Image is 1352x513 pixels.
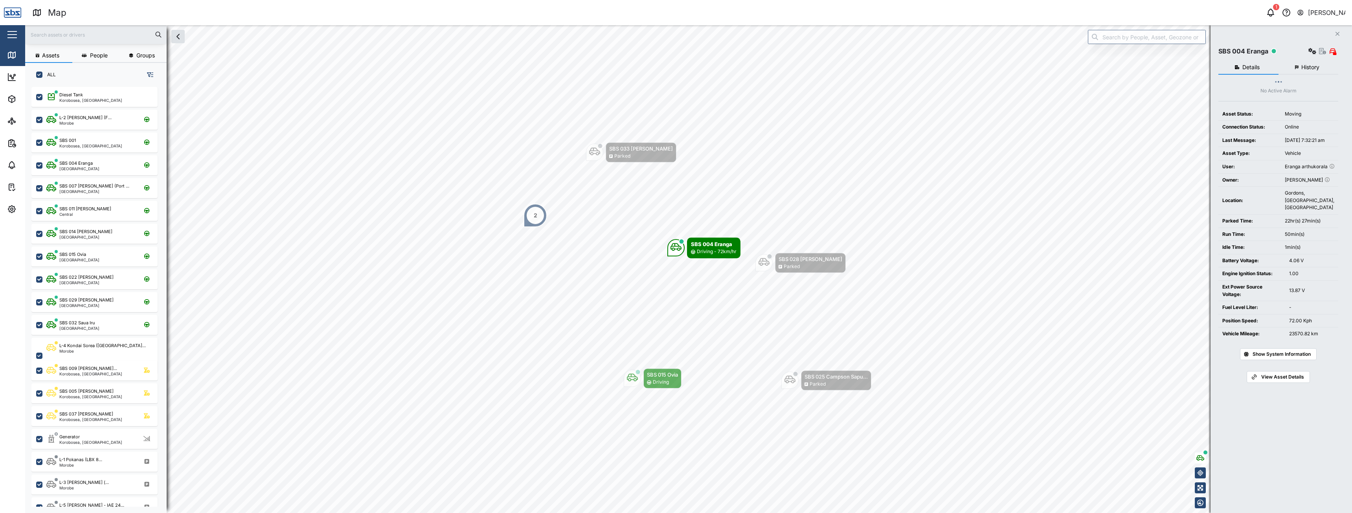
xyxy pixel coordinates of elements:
div: Vehicle [1285,150,1334,157]
div: [GEOGRAPHIC_DATA] [59,189,129,193]
div: Last Message: [1222,137,1277,144]
div: 23570.82 km [1289,330,1334,338]
div: SBS 004 Eranga [59,160,93,167]
div: SBS 025 Campson Sapu... [805,373,868,381]
div: Korobosea, [GEOGRAPHIC_DATA] [59,144,122,148]
div: [GEOGRAPHIC_DATA] [59,326,99,330]
div: Parked [810,381,826,388]
div: Tasks [20,183,42,191]
div: SBS 022 [PERSON_NAME] [59,274,114,281]
span: Show System Information [1253,349,1311,360]
input: Search assets or drivers [30,29,162,40]
div: SBS 011 [PERSON_NAME] [59,206,111,212]
label: ALL [42,72,56,78]
div: SBS 015 Ovia [59,251,86,258]
div: L-3 [PERSON_NAME] (... [59,479,109,486]
div: SBS 009 [PERSON_NAME]... [59,365,117,372]
div: Idle Time: [1222,244,1277,251]
div: SBS 005 [PERSON_NAME] [59,388,114,395]
div: Settings [20,205,48,213]
button: Show System Information [1240,348,1317,360]
span: View Asset Details [1261,371,1304,382]
div: Position Speed: [1222,317,1281,325]
div: Driving [653,379,669,386]
div: Online [1285,123,1334,131]
div: Map [20,51,38,59]
div: L-4 Kondai Sorea ([GEOGRAPHIC_DATA]... [59,342,146,349]
div: Parked [614,153,630,160]
div: Central [59,212,111,216]
div: L-1 Pokanas (LBX 8... [59,456,102,463]
div: 50min(s) [1285,231,1334,238]
div: Asset Type: [1222,150,1277,157]
div: Alarms [20,161,45,169]
div: Dashboard [20,73,56,81]
div: 72.00 Kph [1289,317,1334,325]
div: grid [31,84,166,507]
div: Gordons, [GEOGRAPHIC_DATA], [GEOGRAPHIC_DATA] [1285,189,1334,211]
div: Map marker [667,237,740,258]
div: 1min(s) [1285,244,1334,251]
div: SBS 037 [PERSON_NAME] [59,411,113,417]
div: 1 [1273,4,1279,10]
div: SBS 015 Ovia [647,371,678,379]
div: [PERSON_NAME] [1285,177,1334,184]
div: SBS 001 [59,137,76,144]
div: Engine Ignition Status: [1222,270,1281,278]
div: Map marker [524,204,547,227]
div: 4.06 V [1289,257,1334,265]
div: Morobe [59,121,112,125]
span: People [90,53,108,58]
div: L-5 [PERSON_NAME] - IAE 24... [59,502,124,509]
div: 22hr(s) 27min(s) [1285,217,1334,225]
div: Map marker [624,368,682,388]
div: Korobosea, [GEOGRAPHIC_DATA] [59,440,122,444]
span: Assets [42,53,59,58]
div: SBS 007 [PERSON_NAME] (Port ... [59,183,129,189]
div: Generator [59,434,80,440]
div: [GEOGRAPHIC_DATA] [59,281,114,285]
div: Parked Time: [1222,217,1277,225]
div: Ext Power Source Voltage: [1222,283,1281,298]
div: Parked [784,263,800,270]
img: Main Logo [4,4,21,21]
div: Eranga arthukorala [1285,163,1334,171]
div: Connection Status: [1222,123,1277,131]
div: No Active Alarm [1260,87,1297,95]
div: - [1289,304,1334,311]
div: Diesel Tank [59,92,83,98]
span: Details [1242,64,1260,70]
div: Fuel Level Liter: [1222,304,1281,311]
div: Driving - 72km/hr [697,248,737,256]
div: SBS 004 Eranga [1218,46,1268,56]
div: Morobe [59,486,109,490]
button: [PERSON_NAME] [1297,7,1346,18]
div: Location: [1222,197,1277,204]
div: Assets [20,95,45,103]
div: 13.87 V [1289,287,1334,294]
div: Map [48,6,66,20]
div: [PERSON_NAME] [1308,8,1346,18]
canvas: Map [25,25,1352,513]
div: User: [1222,163,1277,171]
input: Search by People, Asset, Geozone or Place [1088,30,1206,44]
div: [GEOGRAPHIC_DATA] [59,167,99,171]
div: SBS 028 [PERSON_NAME] [779,255,842,263]
span: Groups [136,53,155,58]
div: Battery Voltage: [1222,257,1281,265]
div: Korobosea, [GEOGRAPHIC_DATA] [59,417,122,421]
div: Run Time: [1222,231,1277,238]
div: SBS 029 [PERSON_NAME] [59,297,114,303]
div: Reports [20,139,47,147]
div: Morobe [59,349,146,353]
div: SBS 014 [PERSON_NAME] [59,228,112,235]
span: History [1301,64,1319,70]
div: SBS 032 Saua Iru [59,320,95,326]
div: SBS 033 [PERSON_NAME] [609,145,673,153]
div: [GEOGRAPHIC_DATA] [59,258,99,262]
div: Map marker [781,370,871,390]
div: Owner: [1222,177,1277,184]
div: Asset Status: [1222,110,1277,118]
div: 2 [534,211,537,220]
div: [GEOGRAPHIC_DATA] [59,235,112,239]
